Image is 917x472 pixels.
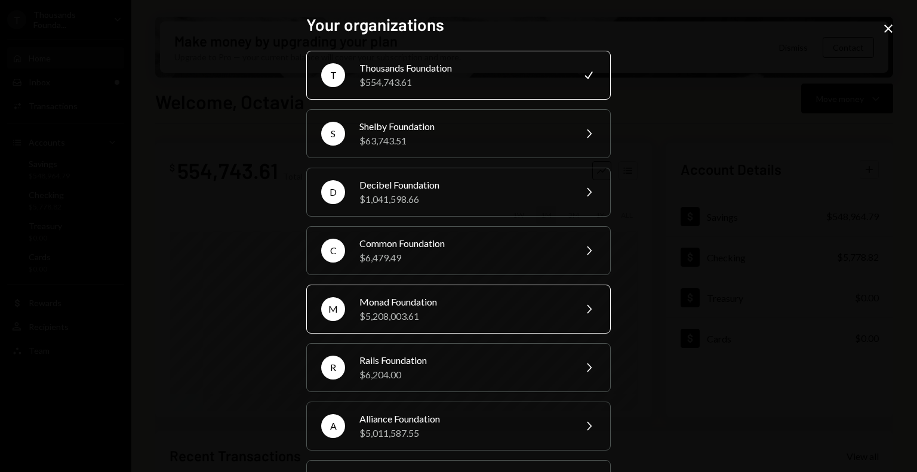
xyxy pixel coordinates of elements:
div: $6,479.49 [359,251,567,265]
div: Monad Foundation [359,295,567,309]
button: DDecibel Foundation$1,041,598.66 [306,168,611,217]
div: Decibel Foundation [359,178,567,192]
button: RRails Foundation$6,204.00 [306,343,611,392]
button: SShelby Foundation$63,743.51 [306,109,611,158]
div: Rails Foundation [359,353,567,368]
div: C [321,239,345,263]
h2: Your organizations [306,13,611,36]
div: M [321,297,345,321]
div: Alliance Foundation [359,412,567,426]
div: R [321,356,345,380]
div: $554,743.61 [359,75,567,90]
div: $5,208,003.61 [359,309,567,323]
button: CCommon Foundation$6,479.49 [306,226,611,275]
div: A [321,414,345,438]
div: T [321,63,345,87]
button: MMonad Foundation$5,208,003.61 [306,285,611,334]
div: S [321,122,345,146]
div: D [321,180,345,204]
button: AAlliance Foundation$5,011,587.55 [306,402,611,451]
button: TThousands Foundation$554,743.61 [306,51,611,100]
div: $5,011,587.55 [359,426,567,440]
div: Shelby Foundation [359,119,567,134]
div: $63,743.51 [359,134,567,148]
div: $1,041,598.66 [359,192,567,206]
div: Thousands Foundation [359,61,567,75]
div: Common Foundation [359,236,567,251]
div: $6,204.00 [359,368,567,382]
